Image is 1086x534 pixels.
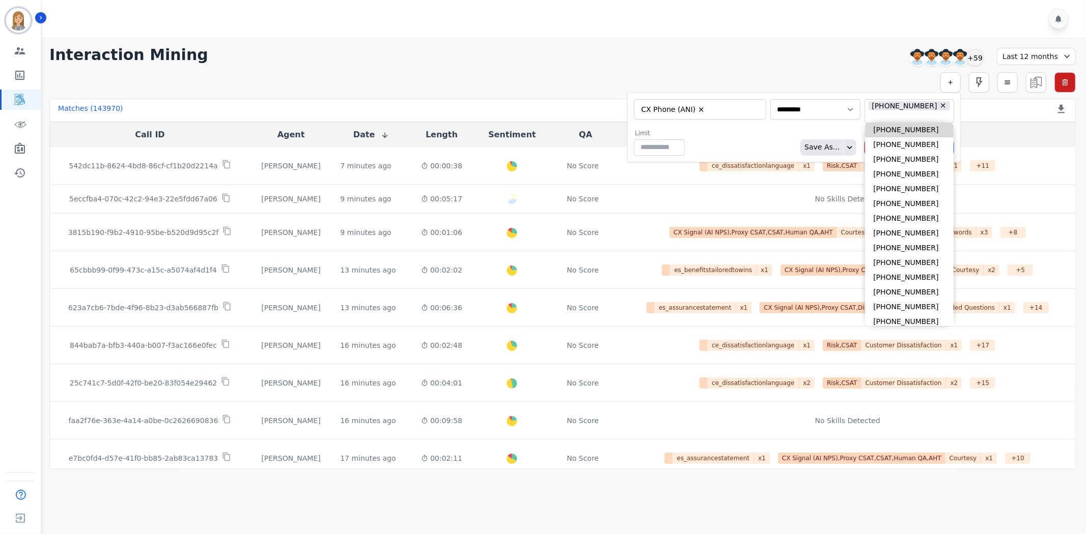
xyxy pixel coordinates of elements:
[799,160,815,171] span: x 1
[970,377,995,389] div: + 15
[340,265,396,275] div: 13 minutes ago
[419,378,465,388] div: 00:04:01
[70,340,217,350] p: 844bab7a-bfb3-440a-b007-f3ac166e0fec
[815,194,880,204] div: No Skills Detected
[69,453,218,463] p: e7bc0fd4-d57e-41f0-bb85-2ab83ca13783
[861,340,946,351] span: Customer Dissatisfaction
[70,378,217,388] p: 25c741c7-5d0f-42f0-be20-83f054e29462
[778,453,945,464] span: CX Signal (AI NPS),Proxy CSAT,CSAT,Human QA,AHT
[567,194,599,204] div: No Score
[799,377,815,389] span: x 2
[567,416,599,426] div: No Score
[981,453,997,464] span: x 1
[69,416,218,426] p: faa2f76e-363e-4a14-a0be-0c2626690836
[970,160,995,171] div: + 11
[340,378,396,388] div: 16 minutes ago
[419,227,465,238] div: 00:01:06
[636,103,760,115] ul: selected options
[488,129,536,141] button: Sentiment
[977,227,992,238] span: x 3
[567,378,599,388] div: No Score
[939,102,947,109] button: Remove (585) 402-1651
[353,129,389,141] button: Date
[579,129,592,141] button: QA
[638,105,709,114] li: CX Phone (ANI)
[567,227,599,238] div: No Score
[419,161,465,171] div: 00:00:38
[258,453,324,463] div: [PERSON_NAME]
[708,160,799,171] span: ce_dissatisfactionlanguage
[865,211,954,226] li: [PHONE_NUMBER]
[865,182,954,196] li: [PHONE_NUMBER]
[419,340,465,350] div: 00:02:48
[708,340,799,351] span: ce_dissatisfactionlanguage
[1023,302,1049,313] div: + 14
[800,139,840,156] div: Save As...
[945,453,982,464] span: Courtesy
[340,303,396,313] div: 13 minutes ago
[68,303,218,313] p: 623a7cb6-7bde-4f96-8b23-d3ab566887fb
[757,264,772,276] span: x 1
[419,265,465,275] div: 00:02:02
[258,161,324,171] div: [PERSON_NAME]
[865,226,954,241] li: [PHONE_NUMBER]
[916,302,999,313] span: Closed Ended Questions
[865,270,954,285] li: [PHONE_NUMBER]
[635,129,685,137] label: Limit
[948,264,984,276] span: Courtesy
[861,377,946,389] span: Customer Dissatisfaction
[69,194,217,204] p: 5eccfba4-070c-42c2-94e3-22e5fdd67a06
[567,340,599,350] div: No Score
[258,340,324,350] div: [PERSON_NAME]
[258,378,324,388] div: [PERSON_NAME]
[670,227,837,238] span: CX Signal (AI NPS),Proxy CSAT,CSAT,Human QA,AHT
[419,194,465,204] div: 00:05:17
[799,340,815,351] span: x 1
[823,340,861,351] span: Risk,CSAT
[865,152,954,167] li: [PHONE_NUMBER]
[58,103,123,117] div: Matches ( 143970 )
[340,416,396,426] div: 16 minutes ago
[340,161,392,171] div: 7 minutes ago
[567,303,599,313] div: No Score
[736,302,752,313] span: x 1
[670,264,757,276] span: es_benefitstailoredtowins
[865,137,954,152] li: [PHONE_NUMBER]
[1005,453,1031,464] div: + 10
[865,241,954,255] li: [PHONE_NUMBER]
[865,255,954,270] li: [PHONE_NUMBER]
[865,123,954,137] li: [PHONE_NUMBER]
[837,227,873,238] span: Courtesy
[258,265,324,275] div: [PERSON_NAME]
[567,453,599,463] div: No Score
[823,160,861,171] span: Risk,CSAT
[966,49,984,66] div: +59
[754,453,770,464] span: x 1
[760,302,916,313] span: CX Signal (AI NPS),Proxy CSAT,DisSat,Human QA
[867,100,952,123] ul: selected options
[49,46,208,64] h1: Interaction Mining
[135,129,164,141] button: Call ID
[861,160,946,171] span: Customer Dissatisfaction
[340,227,392,238] div: 9 minutes ago
[865,285,954,300] li: [PHONE_NUMBER]
[865,314,954,329] li: [PHONE_NUMBER]
[999,302,1015,313] span: x 1
[655,302,736,313] span: es_assurancestatement
[946,340,962,351] span: x 1
[865,300,954,314] li: [PHONE_NUMBER]
[340,453,396,463] div: 17 minutes ago
[946,160,962,171] span: x 1
[258,194,324,204] div: [PERSON_NAME]
[997,48,1076,65] div: Last 12 months
[869,101,951,111] li: [PHONE_NUMBER]
[567,161,599,171] div: No Score
[698,106,705,113] button: Remove CX Phone (ANI)
[68,227,219,238] p: 3815b190-f9b2-4910-95be-b520d9d95c2f
[673,453,754,464] span: es_assurancestatement
[70,265,217,275] p: 65cbbb99-0f99-473c-a15c-a5074af4d1f4
[1000,227,1026,238] div: + 8
[419,453,465,463] div: 00:02:11
[567,265,599,275] div: No Score
[340,340,396,350] div: 16 minutes ago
